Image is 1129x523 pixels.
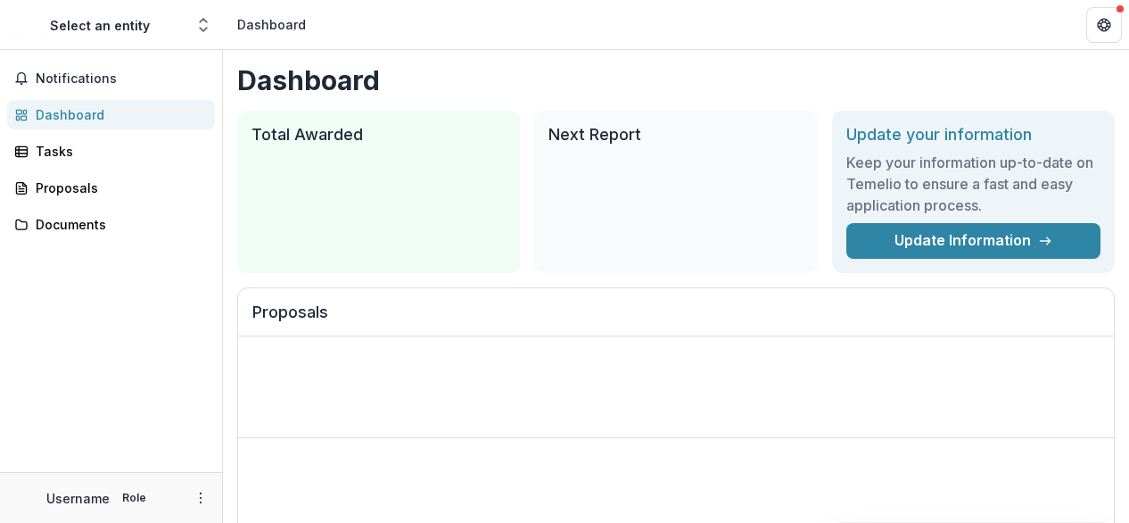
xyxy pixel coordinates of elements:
[846,223,1100,259] a: Update Information
[237,64,1115,96] h1: Dashboard
[846,152,1100,216] h3: Keep your information up-to-date on Temelio to ensure a fast and easy application process.
[7,64,215,93] button: Notifications
[36,71,208,87] span: Notifications
[117,490,152,506] p: Role
[237,15,306,34] div: Dashboard
[36,178,201,197] div: Proposals
[46,489,110,508] p: Username
[36,105,201,124] div: Dashboard
[1086,7,1122,43] button: Get Help
[36,142,201,161] div: Tasks
[252,303,1100,336] h2: Proposals
[190,487,211,509] button: More
[7,100,215,129] a: Dashboard
[7,210,215,239] a: Documents
[36,215,201,234] div: Documents
[191,7,216,43] button: Open entity switcher
[7,173,215,203] a: Proposals
[251,125,506,145] h2: Total Awarded
[548,125,803,145] h2: Next Report
[7,137,215,166] a: Tasks
[846,125,1100,145] h2: Update your information
[50,16,150,35] div: Select an entity
[230,12,313,37] nav: breadcrumb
